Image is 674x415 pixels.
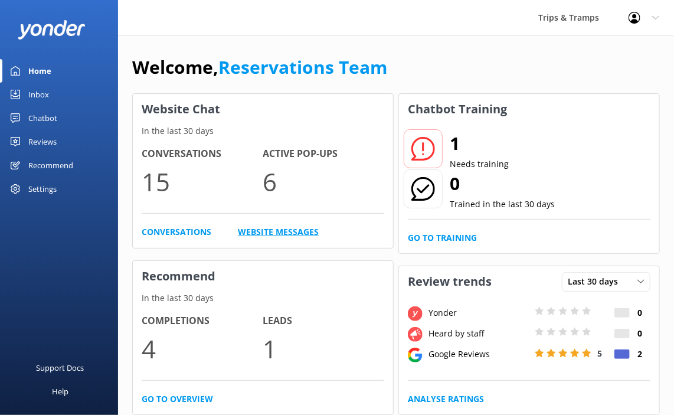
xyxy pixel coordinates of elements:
div: Heard by staff [426,327,532,340]
h4: 0 [630,327,650,340]
h4: 2 [630,348,650,361]
div: Yonder [426,306,532,319]
div: Chatbot [28,106,57,130]
h4: Active Pop-ups [263,146,385,162]
a: Reservations Team [218,55,387,79]
h3: Website Chat [133,94,393,125]
a: Go to overview [142,393,213,406]
a: Go to Training [408,231,477,244]
p: 15 [142,162,263,201]
p: Needs training [450,158,509,171]
div: Inbox [28,83,49,106]
a: Website Messages [238,226,319,238]
span: Last 30 days [568,275,625,288]
h4: Conversations [142,146,263,162]
p: In the last 30 days [133,292,393,305]
h4: Leads [263,313,385,329]
p: 4 [142,329,263,368]
a: Analyse Ratings [408,393,484,406]
h3: Chatbot Training [399,94,516,125]
div: Support Docs [37,356,84,380]
h4: 0 [630,306,650,319]
div: Help [52,380,68,403]
span: 5 [597,348,602,359]
a: Conversations [142,226,211,238]
p: 1 [263,329,385,368]
h2: 1 [450,129,509,158]
div: Recommend [28,153,73,177]
div: Home [28,59,51,83]
div: Reviews [28,130,57,153]
h1: Welcome, [132,53,387,81]
img: yonder-white-logo.png [18,20,86,40]
div: Google Reviews [426,348,532,361]
p: In the last 30 days [133,125,393,138]
h2: 0 [450,169,555,198]
p: 6 [263,162,385,201]
p: Trained in the last 30 days [450,198,555,211]
h4: Completions [142,313,263,329]
div: Settings [28,177,57,201]
h3: Review trends [399,266,500,297]
h3: Recommend [133,261,393,292]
